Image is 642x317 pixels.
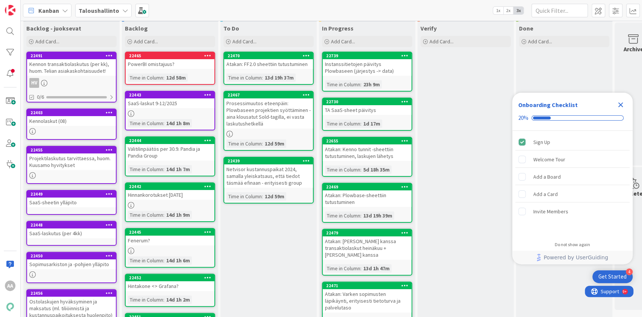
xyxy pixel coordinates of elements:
[126,144,214,161] div: Välitilinpäätös per 30.9. Pandia ja Pandia Group
[129,230,214,235] div: 22445
[38,6,59,15] span: Kanban
[512,93,633,264] div: Checklist Container
[322,98,412,131] a: 22730TA SaaS-sheet päivitysTime in Column:1d 17m
[126,59,214,69] div: PowerBI omistajuus?
[27,116,116,126] div: Kennolaskut (08)
[515,151,630,168] div: Welcome Tour is incomplete.
[323,230,411,236] div: 22479
[30,191,116,197] div: 22449
[223,52,314,85] a: 22470Atakan: FF2.0 sheettiin tutustuminenTime in Column:13d 19h 37m
[325,165,360,174] div: Time in Column
[228,158,313,164] div: 22439
[79,7,119,14] b: Taloushallinto
[263,74,296,82] div: 13d 19h 37m
[493,7,503,14] span: 1x
[325,80,360,89] div: Time in Column
[515,134,630,150] div: Sign Up is complete.
[228,53,313,58] div: 22470
[326,283,411,288] div: 22471
[323,98,411,105] div: 22730
[323,138,411,161] div: 22655Atakan: Kenno tunnit -sheettiin tutustuminen, laskujen lähetys
[125,136,215,176] a: 22444Välitilinpäätös per 30.9. Pandia ja Pandia GroupTime in Column:14d 1h 7m
[515,168,630,185] div: Add a Board is incomplete.
[27,78,116,88] div: HV
[27,198,116,207] div: SaaS-sheetin ylläpito
[322,229,412,276] a: 22479Atakan: [PERSON_NAME] kanssa transaktiolaskut heinäkuu + [PERSON_NAME] kanssaTime in Column:...
[164,165,192,173] div: 14d 1h 7m
[361,264,392,273] div: 13d 1h 47m
[223,91,314,151] a: 22467Prosessimuutos eteenpäin: Plowbaseen projektien syöttäminen - aina klousatut Sold-tagilla, e...
[323,282,411,312] div: 22471Atakan: Varken sopimusten läpikäynti, erityisesti tietoturva ja palvelutaso
[27,109,116,126] div: 22403Kennolaskut (08)
[128,165,163,173] div: Time in Column
[224,92,313,98] div: 22467
[163,256,164,265] span: :
[323,230,411,260] div: 22479Atakan: [PERSON_NAME] kanssa transaktiolaskut heinäkuu + [PERSON_NAME] kanssa
[27,228,116,238] div: SaaS-laskutus (per 4kk)
[27,222,116,238] div: 22448SaaS-laskutus (per 4kk)
[323,52,411,76] div: 22739Instanssitietojen päivitys Plowbaseen (järjestys -> data)
[126,274,214,291] div: 22452Hintakone <> Grafana?
[126,229,214,236] div: 22445
[128,256,163,265] div: Time in Column
[27,52,116,59] div: 22491
[27,147,116,170] div: 22455Projektilaskutus tarvittaessa, huom. Kuusamo hyvitykset
[323,105,411,115] div: TA SaaS-sheet päivitys
[27,222,116,228] div: 22448
[360,119,361,128] span: :
[128,296,163,304] div: Time in Column
[5,5,15,15] img: Visit kanbanzone.com
[126,236,214,245] div: Fenerum?
[533,138,550,147] div: Sign Up
[323,138,411,144] div: 22655
[125,91,215,130] a: 22443SaaS-laskut 9-12/2025Time in Column:14d 1h 8m
[5,280,15,291] div: AA
[125,52,215,85] a: 22465PowerBI omistajuus?Time in Column:12d 58m
[515,186,630,202] div: Add a Card is incomplete.
[224,52,313,69] div: 22470Atakan: FF2.0 sheettiin tutustuminen
[322,137,412,177] a: 22655Atakan: Kenno tunnit -sheettiin tutustuminen, laskujen lähetysTime in Column:5d 18h 35m
[27,147,116,153] div: 22455
[555,242,590,248] div: Do not show again
[223,25,239,32] span: To Do
[331,38,355,45] span: Add Card...
[27,191,116,207] div: 22449SaaS-sheetin ylläpito
[128,119,163,127] div: Time in Column
[512,131,633,237] div: Checklist items
[323,52,411,59] div: 22739
[361,165,392,174] div: 5d 18h 35m
[5,302,15,312] img: avatar
[163,211,164,219] span: :
[126,137,214,161] div: 22444Välitilinpäätös per 30.9. Pandia ja Pandia Group
[26,52,117,103] a: 22491Kennon transaktiolaskutus (per kk), huom. Telian asiakaskohtaisuudet!HV0/6
[126,229,214,245] div: 22445Fenerum?
[512,251,633,264] div: Footer
[518,115,627,121] div: Checklist progress: 20%
[323,190,411,207] div: Atakan: Plowbase-sheettiin tutustuminen
[125,25,148,32] span: Backlog
[533,190,558,199] div: Add a Card
[164,119,192,127] div: 14d 1h 8m
[126,274,214,281] div: 22452
[26,252,117,283] a: 22450Sopimusarkiston ja -pohjien ylläpito
[35,38,59,45] span: Add Card...
[533,207,568,216] div: Invite Members
[30,253,116,259] div: 22450
[533,155,565,164] div: Welcome Tour
[126,98,214,108] div: SaaS-laskut 9-12/2025
[27,153,116,170] div: Projektilaskutus tarvittaessa, huom. Kuusamo hyvitykset
[531,4,588,17] input: Quick Filter...
[30,147,116,153] div: 22455
[228,92,313,98] div: 22467
[129,92,214,98] div: 22443
[26,146,117,184] a: 22455Projektilaskutus tarvittaessa, huom. Kuusamo hyvitykset
[30,110,116,115] div: 22403
[326,53,411,58] div: 22739
[163,119,164,127] span: :
[128,211,163,219] div: Time in Column
[37,93,44,101] span: 0/6
[513,7,524,14] span: 3x
[126,52,214,69] div: 22465PowerBI omistajuus?
[325,264,360,273] div: Time in Column
[27,59,116,76] div: Kennon transaktiolaskutus (per kk), huom. Telian asiakaskohtaisuudet!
